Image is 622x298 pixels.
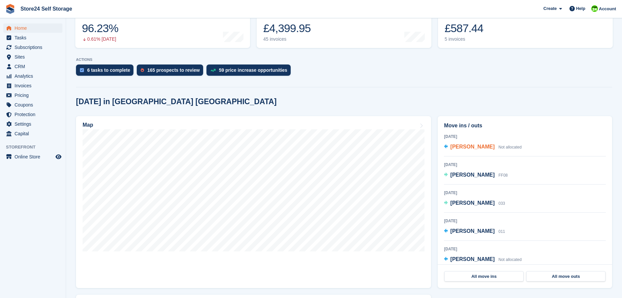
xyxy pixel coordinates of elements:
a: menu [3,100,62,109]
span: Protection [15,110,54,119]
a: [PERSON_NAME] FF08 [444,171,508,180]
a: All move ins [444,271,524,282]
a: Awaiting payment £587.44 5 invoices [438,6,613,48]
a: menu [3,43,62,52]
span: Create [543,5,557,12]
span: Sites [15,52,54,62]
span: Invoices [15,81,54,90]
span: Tasks [15,33,54,42]
a: menu [3,129,62,138]
a: Month-to-date sales £4,399.95 45 invoices [257,6,431,48]
img: task-75834270c22a3079a89374b754ae025e5fb1db73e45f91037f5363f120a921f8.svg [80,68,84,72]
h2: [DATE] in [GEOGRAPHIC_DATA] [GEOGRAPHIC_DATA] [76,97,276,106]
a: menu [3,62,62,71]
h2: Map [83,122,93,128]
span: Online Store [15,152,54,161]
a: Occupancy 96.23% 0.61% [DATE] [75,6,250,48]
span: 011 [498,229,505,234]
div: [DATE] [444,218,606,224]
span: Storefront [6,144,66,150]
span: [PERSON_NAME] [450,172,494,178]
div: [DATE] [444,190,606,196]
span: Analytics [15,71,54,81]
a: 165 prospects to review [137,64,206,79]
span: FF08 [498,173,508,178]
span: Not allocated [498,145,522,149]
a: [PERSON_NAME] Not allocated [444,255,522,264]
div: £587.44 [445,21,490,35]
span: Settings [15,119,54,129]
span: Coupons [15,100,54,109]
img: price_increase_opportunities-93ffe204e8149a01c8c9dc8f82e8f89637d9d84a8eef4429ea346261dce0b2c0.svg [210,69,216,72]
a: menu [3,33,62,42]
a: menu [3,91,62,100]
a: menu [3,152,62,161]
a: All move outs [526,271,605,282]
div: 5 invoices [445,36,490,42]
div: [DATE] [444,162,606,168]
span: Capital [15,129,54,138]
div: £4,399.95 [263,21,312,35]
img: stora-icon-8386f47178a22dfd0bd8f6a31ec36ba5ce8667c1dd55bd0f319d3a0aa187defe.svg [5,4,15,14]
div: 45 invoices [263,36,312,42]
span: [PERSON_NAME] [450,200,494,206]
div: 6 tasks to complete [87,67,130,73]
a: menu [3,81,62,90]
span: [PERSON_NAME] [450,144,494,149]
span: Account [599,6,616,12]
span: Help [576,5,585,12]
span: Subscriptions [15,43,54,52]
a: menu [3,23,62,33]
a: 59 price increase opportunities [206,64,294,79]
img: prospect-51fa495bee0391a8d652442698ab0144808aea92771e9ea1ae160a38d050c398.svg [141,68,144,72]
a: Map [76,116,431,288]
span: 033 [498,201,505,206]
a: [PERSON_NAME] 011 [444,227,505,236]
div: 96.23% [82,21,118,35]
span: [PERSON_NAME] [450,256,494,262]
a: Preview store [55,153,62,161]
div: 0.61% [DATE] [82,36,118,42]
h2: Move ins / outs [444,122,606,130]
span: [PERSON_NAME] [450,228,494,234]
span: Home [15,23,54,33]
span: Not allocated [498,257,522,262]
div: [DATE] [444,246,606,252]
a: [PERSON_NAME] Not allocated [444,143,522,151]
a: menu [3,119,62,129]
a: menu [3,52,62,62]
a: [PERSON_NAME] 033 [444,199,505,208]
div: [DATE] [444,134,606,140]
span: CRM [15,62,54,71]
img: Robert Sears [591,5,598,12]
div: 59 price increase opportunities [219,67,287,73]
span: Pricing [15,91,54,100]
a: menu [3,110,62,119]
a: Store24 Self Storage [18,3,75,14]
a: menu [3,71,62,81]
div: 165 prospects to review [147,67,200,73]
p: ACTIONS [76,58,612,62]
a: 6 tasks to complete [76,64,137,79]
